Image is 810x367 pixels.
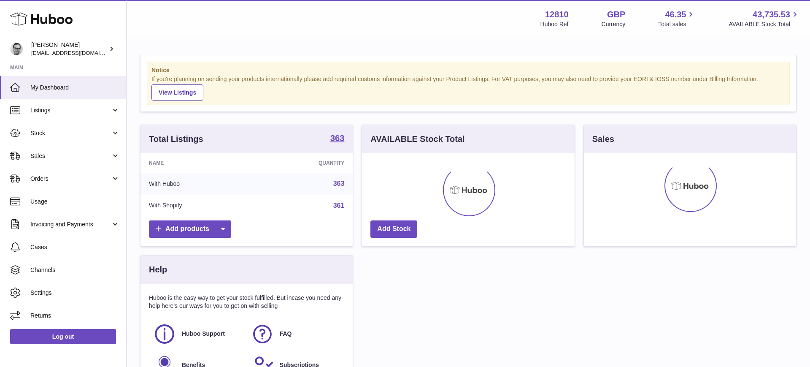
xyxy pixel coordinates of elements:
span: Returns [30,312,120,320]
a: Huboo Support [153,323,243,345]
img: internalAdmin-12810@internal.huboo.com [10,43,23,55]
strong: GBP [607,9,625,20]
a: Add products [149,220,231,238]
a: Log out [10,329,116,344]
span: Stock [30,129,111,137]
span: Cases [30,243,120,251]
a: 43,735.53 AVAILABLE Stock Total [729,9,800,28]
p: Huboo is the easy way to get your stock fulfilled. But incase you need any help here's our ways f... [149,294,344,310]
strong: Notice [151,66,785,74]
h3: Total Listings [149,133,203,145]
div: [PERSON_NAME] [31,41,107,57]
span: 43,735.53 [753,9,790,20]
span: [EMAIL_ADDRESS][DOMAIN_NAME] [31,49,124,56]
div: If you're planning on sending your products internationally please add required customs informati... [151,75,785,101]
span: 46.35 [665,9,686,20]
span: AVAILABLE Stock Total [729,20,800,28]
span: Listings [30,106,111,114]
span: Invoicing and Payments [30,220,111,228]
td: With Shopify [140,195,255,217]
span: Orders [30,175,111,183]
a: 363 [330,134,344,144]
span: Sales [30,152,111,160]
span: Usage [30,198,120,206]
td: With Huboo [140,173,255,195]
a: 361 [333,202,345,209]
h3: Sales [592,133,614,145]
a: 46.35 Total sales [658,9,696,28]
a: Add Stock [370,220,417,238]
th: Quantity [255,153,353,173]
a: FAQ [251,323,340,345]
span: Huboo Support [182,330,225,338]
strong: 363 [330,134,344,142]
a: View Listings [151,84,203,101]
h3: AVAILABLE Stock Total [370,133,464,145]
span: FAQ [280,330,292,338]
div: Huboo Ref [540,20,569,28]
span: Total sales [658,20,696,28]
a: 363 [333,180,345,187]
th: Name [140,153,255,173]
span: My Dashboard [30,84,120,92]
div: Currency [602,20,626,28]
strong: 12810 [545,9,569,20]
span: Settings [30,289,120,297]
span: Channels [30,266,120,274]
h3: Help [149,264,167,275]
